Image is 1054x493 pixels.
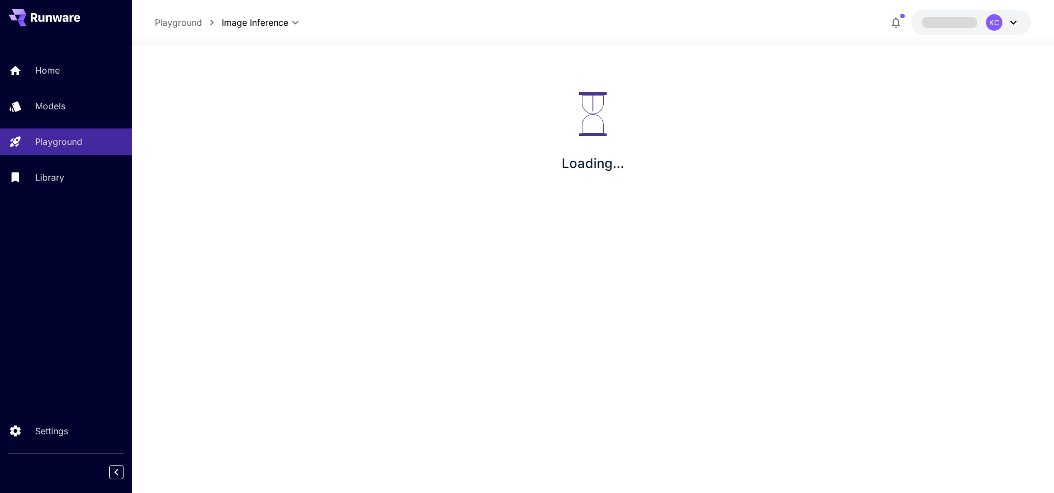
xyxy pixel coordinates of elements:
nav: breadcrumb [155,16,222,29]
span: Image Inference [222,16,288,29]
p: Models [35,99,65,113]
button: KC [911,10,1031,35]
p: Library [35,171,64,184]
p: Settings [35,424,68,438]
p: Home [35,64,60,77]
a: Playground [155,16,202,29]
div: Collapse sidebar [117,462,132,482]
p: Loading... [562,154,624,173]
div: KC [986,14,1002,31]
button: Collapse sidebar [109,465,124,479]
p: Playground [35,135,82,148]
